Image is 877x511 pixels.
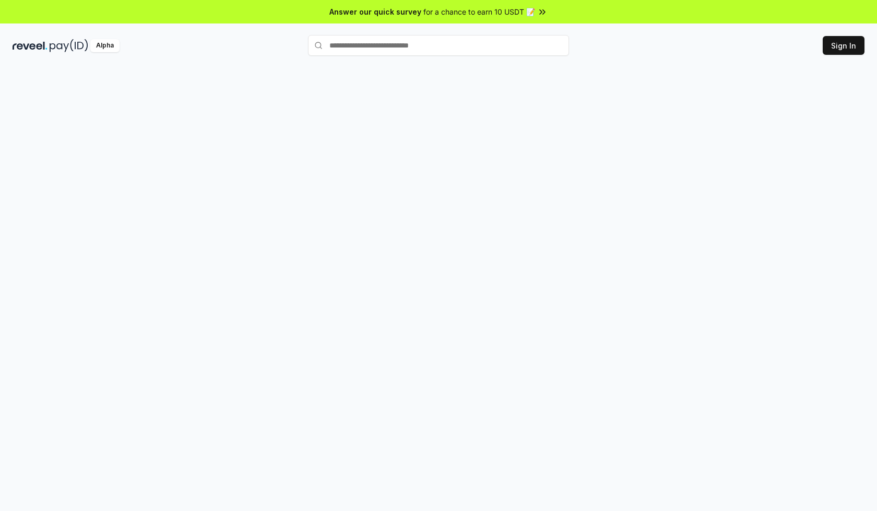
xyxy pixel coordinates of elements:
[823,36,864,55] button: Sign In
[329,6,421,17] span: Answer our quick survey
[423,6,535,17] span: for a chance to earn 10 USDT 📝
[13,39,48,52] img: reveel_dark
[50,39,88,52] img: pay_id
[90,39,120,52] div: Alpha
